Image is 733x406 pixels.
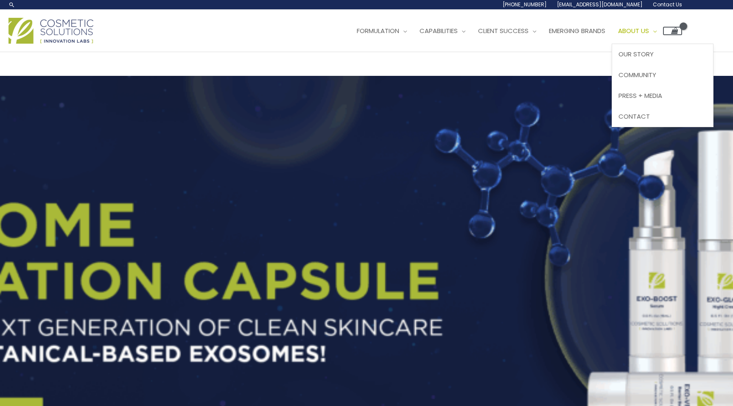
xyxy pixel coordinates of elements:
[612,44,713,65] a: Our Story
[618,50,654,58] span: Our Story
[612,85,713,106] a: Press + Media
[344,18,682,44] nav: Site Navigation
[8,1,15,8] a: Search icon link
[478,26,529,35] span: Client Success
[618,91,662,100] span: Press + Media
[557,1,643,8] span: [EMAIL_ADDRESS][DOMAIN_NAME]
[472,18,543,44] a: Client Success
[357,26,399,35] span: Formulation
[503,1,547,8] span: [PHONE_NUMBER]
[612,65,713,86] a: Community
[618,70,656,79] span: Community
[612,106,713,127] a: Contact
[413,18,472,44] a: Capabilities
[612,18,663,44] a: About Us
[543,18,612,44] a: Emerging Brands
[549,26,605,35] span: Emerging Brands
[420,26,458,35] span: Capabilities
[618,26,649,35] span: About Us
[350,18,413,44] a: Formulation
[618,112,650,121] span: Contact
[653,1,682,8] span: Contact Us
[663,27,682,35] a: View Shopping Cart, empty
[8,18,93,44] img: Cosmetic Solutions Logo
